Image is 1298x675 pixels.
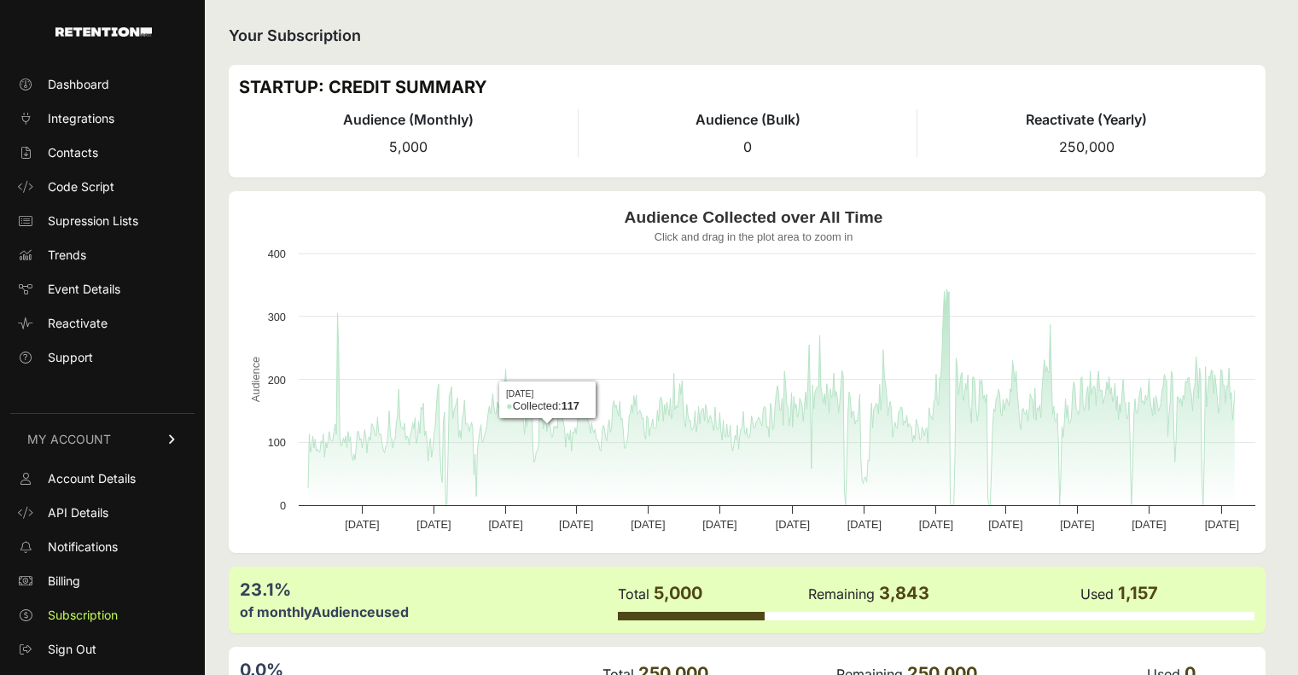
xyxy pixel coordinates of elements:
[847,518,882,531] text: [DATE]
[10,567,195,595] a: Billing
[776,518,810,531] text: [DATE]
[625,208,883,226] text: Audience Collected over All Time
[654,583,702,603] span: 5,000
[48,641,96,658] span: Sign Out
[879,583,929,603] span: 3,843
[579,109,917,130] h4: Audience (Bulk)
[268,247,286,260] text: 400
[10,636,195,663] a: Sign Out
[1205,518,1239,531] text: [DATE]
[48,281,120,298] span: Event Details
[345,518,379,531] text: [DATE]
[48,76,109,93] span: Dashboard
[10,207,195,235] a: Supression Lists
[1132,518,1166,531] text: [DATE]
[280,499,286,512] text: 0
[48,178,114,195] span: Code Script
[389,138,428,155] span: 5,000
[311,603,375,620] label: Audience
[229,24,1266,48] h2: Your Subscription
[48,144,98,161] span: Contacts
[10,499,195,527] a: API Details
[1080,585,1114,602] label: Used
[55,27,152,37] img: Retention.com
[655,230,853,243] text: Click and drag in the plot area to zoom in
[10,139,195,166] a: Contacts
[743,138,752,155] span: 0
[10,465,195,492] a: Account Details
[240,578,616,602] div: 23.1%
[48,504,108,521] span: API Details
[702,518,736,531] text: [DATE]
[27,431,111,448] span: MY ACCOUNT
[1118,583,1158,603] span: 1,157
[239,109,578,130] h4: Audience (Monthly)
[48,247,86,264] span: Trends
[239,201,1268,543] svg: Audience Collected over All Time
[919,518,953,531] text: [DATE]
[48,110,114,127] span: Integrations
[240,602,616,622] div: of monthly used
[48,349,93,366] span: Support
[988,518,1022,531] text: [DATE]
[1060,518,1094,531] text: [DATE]
[48,212,138,230] span: Supression Lists
[10,602,195,629] a: Subscription
[268,311,286,323] text: 300
[10,105,195,132] a: Integrations
[249,357,262,402] text: Audience
[10,533,195,561] a: Notifications
[268,436,286,449] text: 100
[808,585,875,602] label: Remaining
[10,344,195,371] a: Support
[48,573,80,590] span: Billing
[239,75,1255,99] h3: STARTUP: CREDIT SUMMARY
[10,310,195,337] a: Reactivate
[10,173,195,201] a: Code Script
[1059,138,1115,155] span: 250,000
[618,585,649,602] label: Total
[10,71,195,98] a: Dashboard
[48,470,136,487] span: Account Details
[488,518,522,531] text: [DATE]
[10,276,195,303] a: Event Details
[268,374,286,387] text: 200
[416,518,451,531] text: [DATE]
[10,241,195,269] a: Trends
[48,538,118,556] span: Notifications
[917,109,1255,130] h4: Reactivate (Yearly)
[48,315,108,332] span: Reactivate
[48,607,118,624] span: Subscription
[10,413,195,465] a: MY ACCOUNT
[559,518,593,531] text: [DATE]
[631,518,665,531] text: [DATE]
